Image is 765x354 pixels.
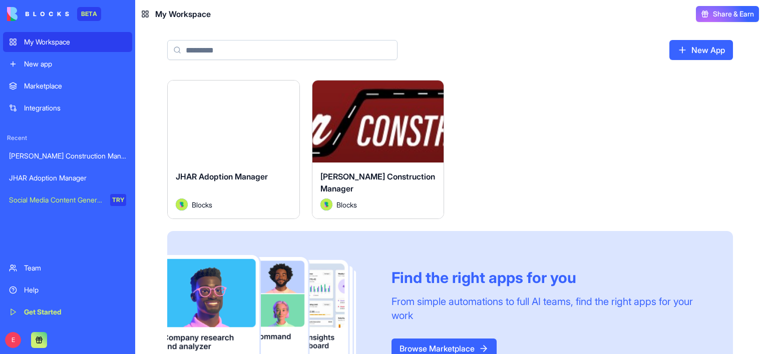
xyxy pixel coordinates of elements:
div: Team [24,263,126,273]
a: [PERSON_NAME] Construction ManagerAvatarBlocks [312,80,445,219]
img: logo [7,7,69,21]
span: Blocks [336,199,357,210]
div: Find the right apps for you [392,268,709,286]
a: JHAR Adoption ManagerAvatarBlocks [167,80,300,219]
a: BETA [7,7,101,21]
a: JHAR Adoption Manager [3,168,132,188]
a: New App [669,40,733,60]
span: Blocks [192,199,212,210]
div: BETA [77,7,101,21]
div: Get Started [24,307,126,317]
div: From simple automations to full AI teams, find the right apps for your work [392,294,709,322]
a: My Workspace [3,32,132,52]
a: [PERSON_NAME] Construction Manager [3,146,132,166]
span: Recent [3,134,132,142]
span: E [5,332,21,348]
a: Marketplace [3,76,132,96]
span: JHAR Adoption Manager [176,171,268,181]
div: New app [24,59,126,69]
div: My Workspace [24,37,126,47]
a: New app [3,54,132,74]
div: [PERSON_NAME] Construction Manager [9,151,126,161]
div: Marketplace [24,81,126,91]
span: [PERSON_NAME] Construction Manager [320,171,435,193]
a: Team [3,258,132,278]
div: Integrations [24,103,126,113]
span: My Workspace [155,8,211,20]
a: Get Started [3,302,132,322]
a: Social Media Content GeneratorTRY [3,190,132,210]
div: TRY [110,194,126,206]
a: Integrations [3,98,132,118]
div: JHAR Adoption Manager [9,173,126,183]
img: Avatar [176,198,188,210]
span: Share & Earn [713,9,754,19]
img: Avatar [320,198,332,210]
a: Help [3,280,132,300]
div: Help [24,285,126,295]
div: Social Media Content Generator [9,195,103,205]
button: Share & Earn [696,6,759,22]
